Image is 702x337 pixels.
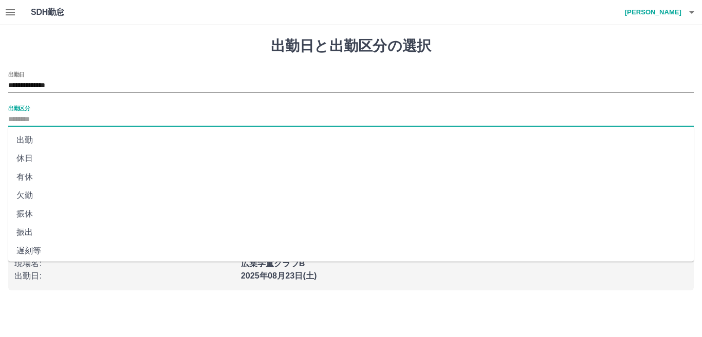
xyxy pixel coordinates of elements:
[8,70,25,78] label: 出勤日
[8,223,694,242] li: 振出
[8,242,694,260] li: 遅刻等
[14,270,235,282] p: 出勤日 :
[241,271,317,280] b: 2025年08月23日(土)
[8,186,694,205] li: 欠勤
[8,131,694,149] li: 出勤
[8,37,694,55] h1: 出勤日と出勤区分の選択
[8,205,694,223] li: 振休
[8,260,694,279] li: 休業
[8,149,694,168] li: 休日
[8,168,694,186] li: 有休
[8,104,30,112] label: 出勤区分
